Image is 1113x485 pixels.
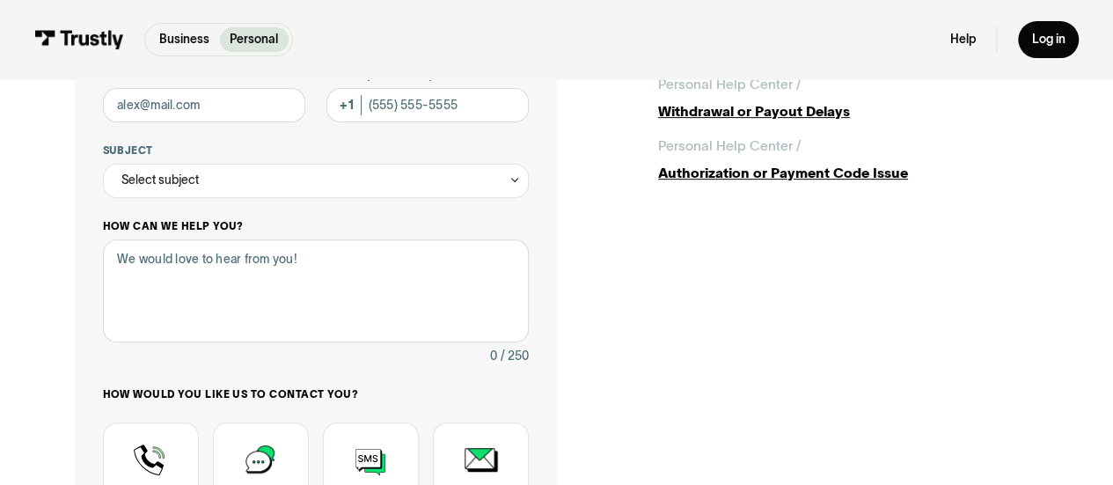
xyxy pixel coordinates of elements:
[658,74,801,94] div: Personal Help Center /
[658,136,1038,184] a: Personal Help Center /Authorization or Payment Code Issue
[159,31,209,49] p: Business
[326,88,530,122] input: (555) 555-5555
[103,88,306,122] input: alex@mail.com
[1031,32,1065,48] div: Log in
[658,101,1038,121] div: Withdrawal or Payout Delays
[103,219,530,233] label: How can we help you?
[658,74,1038,122] a: Personal Help Center /Withdrawal or Payout Delays
[149,27,219,52] a: Business
[950,32,976,48] a: Help
[658,163,1038,183] div: Authorization or Payment Code Issue
[1018,21,1079,57] a: Log in
[220,27,289,52] a: Personal
[366,69,434,80] span: (Optional)
[230,31,278,49] p: Personal
[103,387,530,401] label: How would you like us to contact you?
[490,346,497,366] div: 0
[103,164,530,198] div: Select subject
[658,136,801,156] div: Personal Help Center /
[501,346,529,366] div: / 250
[34,30,124,48] img: Trustly Logo
[121,170,199,190] div: Select subject
[103,143,530,158] label: Subject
